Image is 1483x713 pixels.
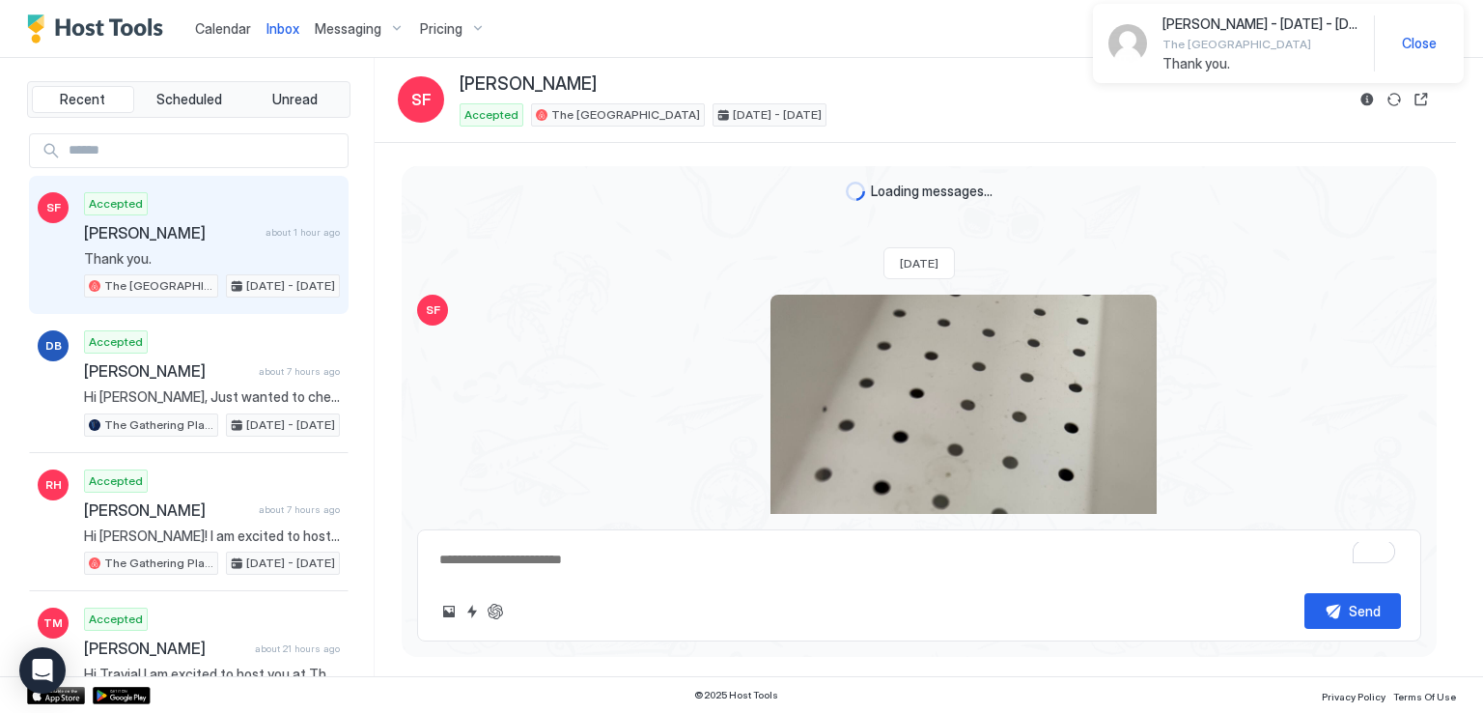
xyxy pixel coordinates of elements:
button: Unread [243,86,346,113]
span: Accepted [89,333,143,351]
button: Reservation information [1356,88,1379,111]
span: Hi [PERSON_NAME]! I am excited to host you at The Gathering Place! LOCATION: [STREET_ADDRESS] KEY... [84,528,340,545]
span: © 2025 Host Tools [694,689,778,701]
span: Recent [60,91,105,108]
span: [DATE] - [DATE] [246,416,335,434]
button: Scheduled [138,86,240,113]
span: RH [45,476,62,494]
span: about 7 hours ago [259,365,340,378]
a: App Store [27,687,85,704]
span: Accepted [89,195,143,213]
span: SF [411,88,432,111]
span: [PERSON_NAME] [84,500,251,520]
button: Open reservation [1410,88,1433,111]
span: TM [43,614,63,632]
button: Upload image [437,600,461,623]
a: Inbox [266,18,299,39]
button: Quick reply [461,600,484,623]
div: tab-group [27,81,350,118]
span: [DATE] - [DATE] [733,106,822,124]
span: DB [45,337,62,355]
button: ChatGPT Auto Reply [484,600,507,623]
button: Sync reservation [1383,88,1406,111]
span: Loading messages... [871,183,993,200]
span: [DATE] - [DATE] [246,277,335,295]
span: Calendar [195,20,251,37]
span: [PERSON_NAME] [84,639,247,658]
div: Send [1349,601,1381,621]
span: The [GEOGRAPHIC_DATA] [104,277,213,295]
span: Inbox [266,20,299,37]
span: [PERSON_NAME] [84,361,251,381]
div: Open Intercom Messenger [19,647,66,694]
span: The [GEOGRAPHIC_DATA] [1162,37,1358,51]
input: Input Field [61,134,348,167]
span: Scheduled [156,91,222,108]
span: Thank you. [1162,55,1358,72]
span: about 1 hour ago [266,226,340,239]
span: about 21 hours ago [255,642,340,655]
span: Messaging [315,20,381,38]
span: Accepted [464,106,518,124]
span: Hi Travia! I am excited to host you at The Gathering Place! LOCATION: [STREET_ADDRESS] KEY: There... [84,666,340,683]
textarea: To enrich screen reader interactions, please activate Accessibility in Grammarly extension settings [437,542,1401,578]
span: [DATE] [900,256,938,271]
span: Accepted [89,472,143,490]
span: Accepted [89,611,143,628]
span: The [GEOGRAPHIC_DATA] [551,106,700,124]
div: loading [846,182,865,201]
a: Google Play Store [93,687,151,704]
a: Host Tools Logo [27,14,172,43]
button: Recent [32,86,134,113]
span: SF [46,199,61,216]
span: The Gathering Place [104,416,213,434]
div: Avatar [1108,24,1147,63]
span: [PERSON_NAME] [460,73,597,96]
span: Pricing [420,20,462,38]
a: Calendar [195,18,251,39]
span: Privacy Policy [1322,691,1385,702]
button: Send [1304,593,1401,629]
span: about 7 hours ago [259,503,340,516]
span: Hi [PERSON_NAME], Just wanted to check in and make sure you have everything you need? Hope you're... [84,388,340,406]
a: Privacy Policy [1322,685,1385,705]
span: Unread [272,91,318,108]
span: Thank you. [84,250,340,268]
a: Terms Of Use [1393,685,1456,705]
span: [DATE] - [DATE] [246,555,335,572]
span: [PERSON_NAME] - [DATE] - [DATE] [1162,15,1358,33]
span: Terms Of Use [1393,691,1456,702]
span: [PERSON_NAME] [84,223,258,242]
span: The Gathering Place [104,555,213,572]
span: Close [1402,35,1437,52]
span: SF [426,301,440,319]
